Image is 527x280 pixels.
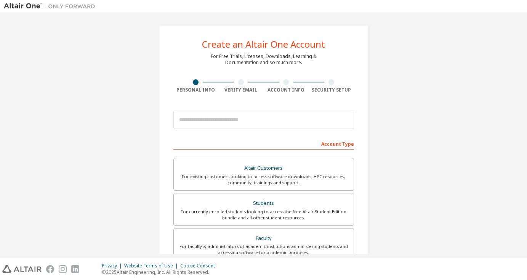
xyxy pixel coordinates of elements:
img: Altair One [4,2,99,10]
div: Cookie Consent [180,263,219,269]
img: altair_logo.svg [2,265,42,273]
div: For currently enrolled students looking to access the free Altair Student Edition bundle and all ... [178,209,349,221]
div: Website Terms of Use [124,263,180,269]
div: Students [178,198,349,209]
div: Create an Altair One Account [202,40,325,49]
div: For Free Trials, Licenses, Downloads, Learning & Documentation and so much more. [211,53,317,66]
div: For existing customers looking to access software downloads, HPC resources, community, trainings ... [178,174,349,186]
div: For faculty & administrators of academic institutions administering students and accessing softwa... [178,243,349,256]
p: © 2025 Altair Engineering, Inc. All Rights Reserved. [102,269,219,275]
div: Account Type [173,137,354,150]
img: facebook.svg [46,265,54,273]
div: Verify Email [218,87,264,93]
img: instagram.svg [59,265,67,273]
img: linkedin.svg [71,265,79,273]
div: Altair Customers [178,163,349,174]
div: Account Info [264,87,309,93]
div: Personal Info [173,87,219,93]
div: Security Setup [309,87,354,93]
div: Faculty [178,233,349,244]
div: Privacy [102,263,124,269]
